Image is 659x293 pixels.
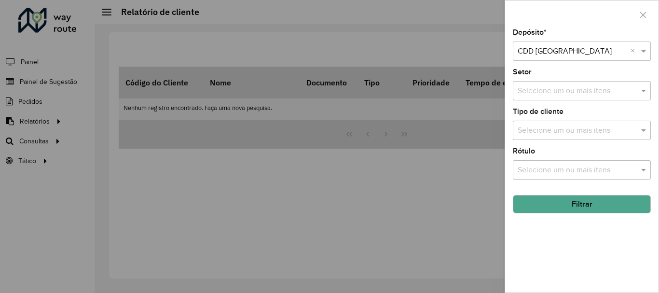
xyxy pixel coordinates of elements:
[513,27,547,38] label: Depósito
[513,66,532,78] label: Setor
[513,195,651,213] button: Filtrar
[513,106,563,117] label: Tipo de cliente
[631,45,639,57] span: Clear all
[513,145,535,157] label: Rótulo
